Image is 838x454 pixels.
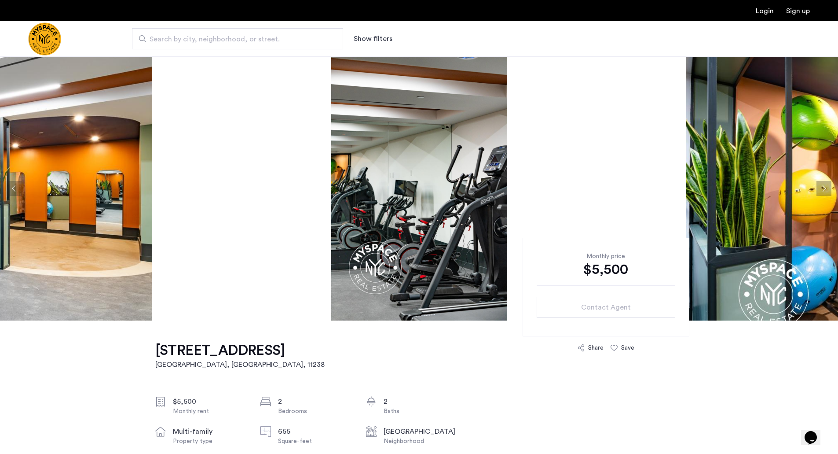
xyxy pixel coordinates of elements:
div: Save [621,343,634,352]
div: multi-family [173,426,247,437]
a: Cazamio Logo [28,22,61,55]
input: Apartment Search [132,28,343,49]
a: [STREET_ADDRESS][GEOGRAPHIC_DATA], [GEOGRAPHIC_DATA], 11238 [155,342,325,370]
span: Search by city, neighborhood, or street. [150,34,318,44]
span: Contact Agent [581,302,631,313]
div: Monthly price [537,252,675,261]
div: [GEOGRAPHIC_DATA] [384,426,457,437]
h2: [GEOGRAPHIC_DATA], [GEOGRAPHIC_DATA] , 11238 [155,359,325,370]
div: Monthly rent [173,407,247,416]
a: Registration [786,7,810,15]
div: $5,500 [173,396,247,407]
div: Share [588,343,604,352]
img: apartment [156,56,682,321]
h1: [STREET_ADDRESS] [155,342,325,359]
button: button [537,297,675,318]
div: Baths [384,407,457,416]
div: 2 [278,396,352,407]
button: Show or hide filters [354,33,392,44]
div: 655 [278,426,352,437]
a: Login [756,7,774,15]
div: Bedrooms [278,407,352,416]
div: Square-feet [278,437,352,446]
iframe: chat widget [801,419,829,445]
div: Property type [173,437,247,446]
button: Previous apartment [7,181,22,196]
div: 2 [384,396,457,407]
div: $5,500 [537,261,675,278]
button: Next apartment [816,181,831,196]
div: Neighborhood [384,437,457,446]
img: logo [28,22,61,55]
